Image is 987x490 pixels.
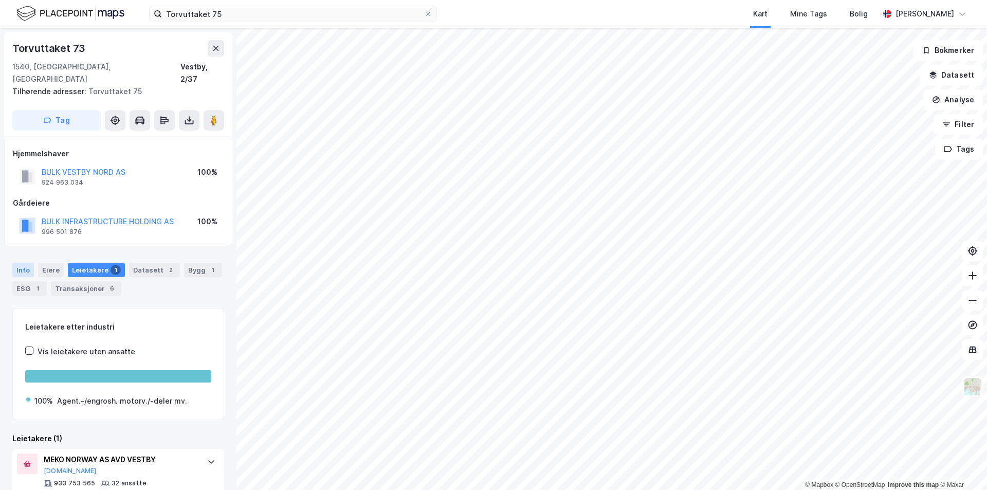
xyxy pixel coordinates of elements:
button: Analyse [923,89,983,110]
div: 100% [197,166,217,178]
span: Tilhørende adresser: [12,87,88,96]
div: Mine Tags [790,8,827,20]
img: Z [963,377,982,396]
div: 2 [166,265,176,275]
button: [DOMAIN_NAME] [44,467,97,475]
button: Datasett [920,65,983,85]
div: Info [12,263,34,277]
a: Improve this map [888,481,939,488]
a: OpenStreetMap [835,481,885,488]
div: Bygg [184,263,222,277]
button: Bokmerker [913,40,983,61]
div: Hjemmelshaver [13,148,224,160]
a: Mapbox [805,481,833,488]
div: Transaksjoner [51,281,121,296]
div: 996 501 876 [42,228,82,236]
div: Leietakere etter industri [25,321,211,333]
div: Eiere [38,263,64,277]
div: 1 [208,265,218,275]
div: 1 [32,283,43,294]
div: 100% [34,395,53,407]
div: 6 [107,283,117,294]
div: 924 963 034 [42,178,83,187]
div: 1540, [GEOGRAPHIC_DATA], [GEOGRAPHIC_DATA] [12,61,180,85]
div: 1 [111,265,121,275]
div: ESG [12,281,47,296]
div: 100% [197,215,217,228]
input: Søk på adresse, matrikkel, gårdeiere, leietakere eller personer [162,6,424,22]
button: Tags [935,139,983,159]
div: Gårdeiere [13,197,224,209]
div: [PERSON_NAME] [895,8,954,20]
div: Vestby, 2/37 [180,61,224,85]
div: 32 ansatte [112,479,147,487]
div: Leietakere [68,263,125,277]
div: Torvuttaket 73 [12,40,87,57]
img: logo.f888ab2527a4732fd821a326f86c7f29.svg [16,5,124,23]
button: Filter [934,114,983,135]
iframe: Chat Widget [936,441,987,490]
div: Datasett [129,263,180,277]
div: Torvuttaket 75 [12,85,216,98]
div: Bolig [850,8,868,20]
div: MEKO NORWAY AS AVD VESTBY [44,453,197,466]
div: Vis leietakere uten ansatte [38,346,135,358]
div: Agent.-/engrosh. motorv./-deler mv. [57,395,187,407]
button: Tag [12,110,101,131]
div: Leietakere (1) [12,432,224,445]
div: 933 753 565 [54,479,95,487]
div: Kart [753,8,767,20]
